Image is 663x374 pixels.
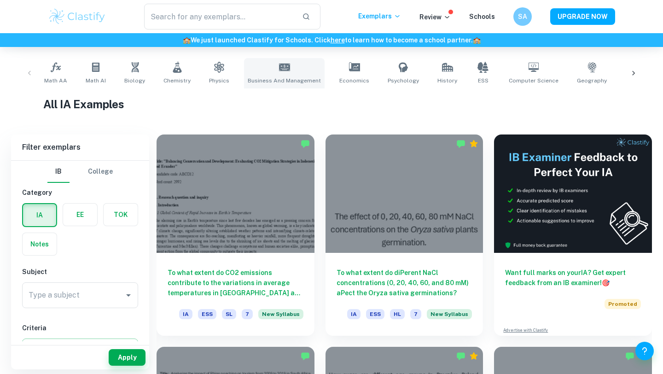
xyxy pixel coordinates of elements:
a: To what extent do diPerent NaCl concentrations (0, 20, 40, 60, and 80 mM) aPect the Oryza sativa ... [326,134,483,336]
span: Math AA [44,76,67,85]
div: Starting from the May 2026 session, the ESS IA requirements have changed. We created this exempla... [258,309,303,325]
button: Select [22,339,138,355]
span: Physics [209,76,229,85]
span: Math AI [86,76,106,85]
button: EE [63,204,97,226]
h6: Filter exemplars [11,134,149,160]
a: To what extent do CO2 emissions contribute to the variations in average temperatures in [GEOGRAPH... [157,134,314,336]
img: Marked [625,351,634,361]
span: History [437,76,457,85]
button: UPGRADE NOW [550,8,615,25]
span: Biology [124,76,145,85]
span: 7 [410,309,421,319]
span: Computer Science [509,76,558,85]
a: Advertise with Clastify [503,327,548,333]
button: IB [47,161,70,183]
img: Marked [301,351,310,361]
button: Help and Feedback [635,342,654,360]
span: New Syllabus [427,309,472,319]
span: ESS [478,76,489,85]
span: 🎯 [602,279,610,286]
h6: To what extent do CO2 emissions contribute to the variations in average temperatures in [GEOGRAPH... [168,268,303,298]
span: SL [222,309,236,319]
h1: All IA Examples [43,96,620,112]
span: Chemistry [163,76,191,85]
span: ESS [366,309,384,319]
a: Schools [469,13,495,20]
span: IA [179,309,192,319]
span: Business and Management [248,76,321,85]
img: Clastify logo [48,7,106,26]
button: Apply [109,349,145,366]
div: Starting from the May 2026 session, the ESS IA requirements have changed. We created this exempla... [427,309,472,325]
a: Want full marks on yourIA? Get expert feedback from an IB examiner!PromotedAdvertise with Clastify [494,134,652,336]
a: here [331,36,345,44]
div: Filter type choice [47,161,113,183]
h6: SA [518,12,528,22]
span: 🏫 [473,36,481,44]
h6: We just launched Clastify for Schools. Click to learn how to become a school partner. [2,35,661,45]
img: Marked [456,139,465,148]
span: Economics [339,76,369,85]
span: HL [390,309,405,319]
span: Psychology [388,76,419,85]
img: Marked [456,351,465,361]
span: Promoted [605,299,641,309]
span: New Syllabus [258,309,303,319]
button: TOK [104,204,138,226]
span: 🏫 [183,36,191,44]
button: SA [513,7,532,26]
h6: Subject [22,267,138,277]
p: Review [419,12,451,22]
input: Search for any exemplars... [144,4,295,29]
span: 7 [242,309,253,319]
button: Open [122,289,135,302]
span: ESS [198,309,216,319]
div: Premium [638,351,647,361]
img: Marked [301,139,310,148]
span: Geography [577,76,607,85]
div: Premium [469,351,478,361]
h6: Criteria [22,323,138,333]
h6: Category [22,187,138,198]
p: Exemplars [358,11,401,21]
button: IA [23,204,56,226]
h6: Want full marks on your IA ? Get expert feedback from an IB examiner! [505,268,641,288]
button: Notes [23,233,57,255]
span: IA [347,309,361,319]
div: Premium [469,139,478,148]
img: Thumbnail [494,134,652,253]
button: College [88,161,113,183]
h6: To what extent do diPerent NaCl concentrations (0, 20, 40, 60, and 80 mM) aPect the Oryza sativa ... [337,268,472,298]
